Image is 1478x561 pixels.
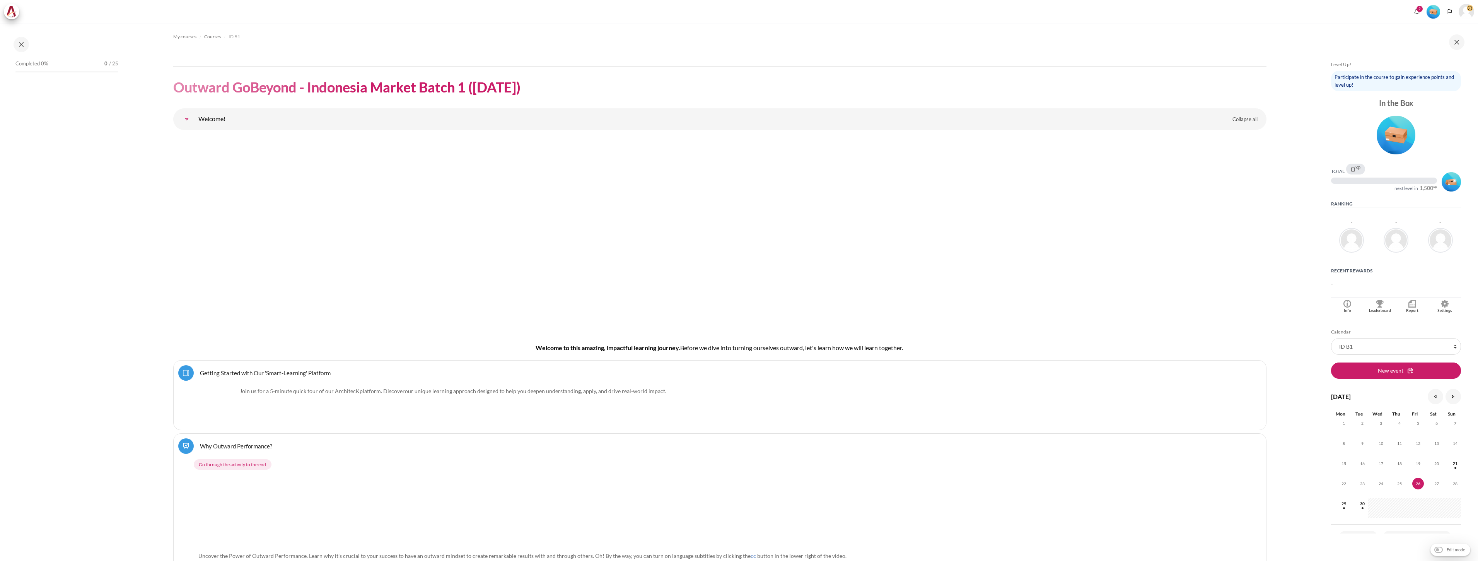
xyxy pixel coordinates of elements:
[1338,417,1350,429] span: 1
[1331,280,1461,288] p: -
[1365,308,1394,314] div: Leaderboard
[104,60,108,68] span: 0
[1331,168,1345,174] div: Total
[1331,62,1461,68] h5: Level Up!
[1417,6,1423,12] div: 2
[1439,220,1441,225] div: -
[1394,458,1405,469] span: 18
[204,33,221,40] span: Courses
[198,387,1241,395] p: Join us for a 5-minute quick tour of our ArchitecK platform. Discover
[1357,498,1368,510] span: 30
[1449,438,1461,449] span: 14
[200,442,272,450] a: Why Outward Performance?
[173,33,196,40] span: My courses
[751,552,756,559] span: cc
[1338,501,1350,506] a: Monday, 29 September events
[1333,308,1362,314] div: Info
[173,32,196,41] a: My courses
[1427,4,1440,19] div: Level #1
[1429,298,1461,314] a: Settings
[1449,417,1461,429] span: 7
[1398,308,1427,314] div: Report
[6,6,17,17] img: Architeck
[1394,478,1405,489] span: 25
[229,33,240,40] span: ID B1
[1412,417,1424,429] span: 5
[1412,458,1424,469] span: 19
[1331,298,1364,314] a: Info
[1431,417,1442,429] span: 6
[1351,220,1353,225] div: -
[109,60,118,68] span: / 25
[1331,268,1461,274] h5: Recent rewards
[1338,458,1350,469] span: 15
[1431,458,1442,469] span: 20
[4,4,23,19] a: Architeck Architeck
[194,458,1249,472] div: Completion requirements for Why Outward Performance?
[1364,298,1396,314] a: Leaderboard
[1351,165,1355,173] span: 0
[1357,438,1368,449] span: 9
[1433,185,1437,188] span: xp
[1459,4,1474,19] a: User menu
[1430,308,1459,314] div: Settings
[1405,478,1424,498] td: Today
[1378,366,1403,375] span: New event
[1331,201,1461,207] h5: Ranking
[1392,411,1400,417] span: Thu
[1357,417,1368,429] span: 2
[405,388,666,394] span: .
[1338,478,1350,489] span: 22
[1331,97,1461,108] div: In the Box
[1375,417,1387,429] span: 3
[1357,478,1368,489] span: 23
[1420,185,1433,191] span: 1,500
[1449,478,1461,489] span: 28
[198,387,237,425] img: platform logo
[1331,329,1461,335] h5: Calendar
[198,552,751,559] span: Uncover the Power of Outward Performance. Learn why it's crucial to your success to have an outwa...
[1331,363,1461,379] button: New event
[1442,171,1461,192] div: Level #2
[179,111,195,127] a: Welcome!
[1377,116,1415,154] img: Level #1
[1372,411,1382,417] span: Wed
[1444,6,1456,17] button: Languages
[1338,438,1350,449] span: 8
[199,461,266,468] span: Go through the activity to the end
[1394,417,1405,429] span: 4
[405,388,665,394] span: our unique learning approach designed to help you deepen understanding, apply, and drive real-wor...
[1431,438,1442,449] span: 13
[1338,498,1350,510] span: 29
[198,477,649,548] img: 0
[204,32,221,41] a: Courses
[1395,220,1397,225] div: -
[1357,501,1368,506] a: Tuesday, 30 September events
[1394,185,1418,192] div: next level in
[229,32,240,41] a: ID B1
[1412,411,1418,417] span: Fri
[1351,165,1360,173] div: 0
[1412,438,1424,449] span: 12
[757,552,847,559] span: button in the lower right of the video.
[1331,71,1461,91] div: Participate in the course to gain experience points and level up!
[1375,478,1387,489] span: 24
[1331,113,1461,154] div: Level #1
[1382,531,1452,545] a: Import or export calendars
[1449,461,1461,466] a: Sunday, 21 September events
[200,369,331,376] a: Getting Started with Our 'Smart-Learning' Platform
[1411,6,1423,17] div: Show notification window with 2 new notifications
[1394,438,1405,449] span: 11
[1355,411,1363,417] span: Tue
[1427,5,1440,19] img: Level #1
[1227,113,1263,126] a: Collapse all
[1331,392,1351,401] h4: [DATE]
[1355,166,1360,169] span: xp
[1375,458,1387,469] span: 17
[684,344,903,351] span: efore we dive into turning ourselves outward, let's learn how we will learn together.
[1375,438,1387,449] span: 10
[173,31,1266,43] nav: Navigation bar
[1396,298,1429,314] a: Report
[1232,116,1258,123] span: Collapse all
[198,343,1242,352] h4: Welcome to this amazing, impactful learning journey.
